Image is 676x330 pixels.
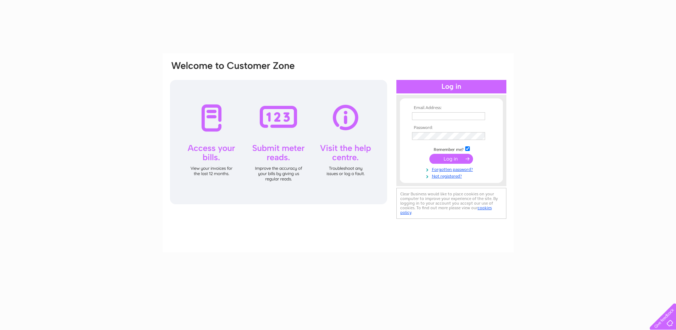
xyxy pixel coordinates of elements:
[410,106,493,110] th: Email Address:
[400,205,492,215] a: cookies policy
[412,166,493,172] a: Forgotten password?
[396,188,506,219] div: Clear Business would like to place cookies on your computer to improve your experience of the sit...
[410,145,493,152] td: Remember me?
[412,172,493,179] a: Not registered?
[429,154,473,164] input: Submit
[410,125,493,130] th: Password:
